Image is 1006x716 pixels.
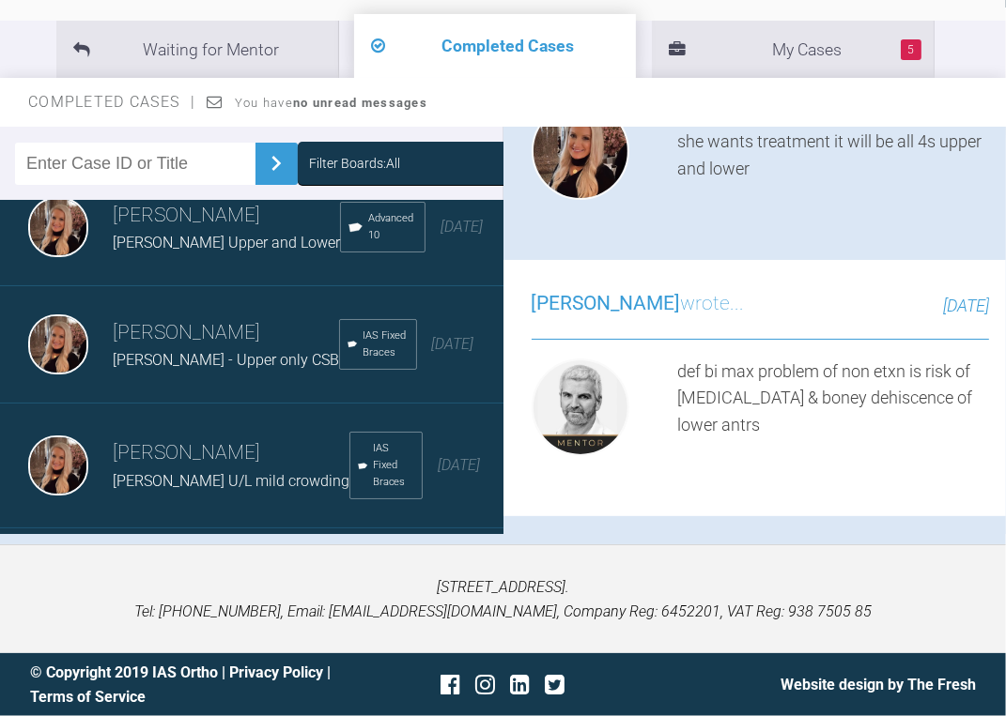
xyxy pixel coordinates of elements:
span: [PERSON_NAME] U/L mild crowding [113,472,349,490]
span: Advanced 10 [368,210,417,244]
div: So don’t give that as an option then? So if she wants treatment it will be all 4s upper and lower [678,102,990,207]
span: IAS Fixed Braces [363,328,408,361]
p: [STREET_ADDRESS]. Tel: [PHONE_NUMBER], Email: [EMAIL_ADDRESS][DOMAIN_NAME], Company Reg: 6452201,... [30,575,976,623]
span: [DATE] [441,218,483,236]
h3: [PERSON_NAME] [113,317,339,349]
span: [PERSON_NAME] - Upper only CSB [113,351,339,369]
input: Enter Case ID or Title [15,143,255,185]
span: [DATE] [432,335,474,353]
li: Completed Cases [354,14,636,78]
span: [PERSON_NAME] Upper and Lower [113,234,340,251]
a: Terms of Service [30,688,146,706]
a: Website design by The Fresh [781,676,976,693]
li: Waiting for Mentor [56,21,338,78]
li: My Cases [652,21,934,78]
span: Completed Cases [28,93,195,111]
img: Ross Hobson [532,358,629,456]
span: [DATE] [438,456,480,474]
h3: [PERSON_NAME] [113,437,349,469]
img: chevronRight.28bd32b0.svg [261,148,291,178]
span: IAS Fixed Braces [373,440,414,491]
img: Emma Wall [28,197,88,257]
img: Emma Wall [28,435,88,495]
img: Emma Wall [28,314,88,374]
span: [PERSON_NAME] [532,292,681,314]
span: 5 [901,39,921,60]
div: def bi max problem of non etxn is risk of [MEDICAL_DATA] & boney dehiscence of lower antrs [678,358,990,464]
div: Filter Boards: All [309,153,400,174]
img: Emma Wall [532,102,629,200]
strong: no unread messages [293,96,427,110]
span: You have [235,96,427,110]
div: © Copyright 2019 IAS Ortho | | [30,661,346,708]
span: [DATE] [943,296,989,315]
h3: [PERSON_NAME] [113,200,340,232]
a: Privacy Policy [229,663,323,681]
h3: wrote... [532,288,745,320]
